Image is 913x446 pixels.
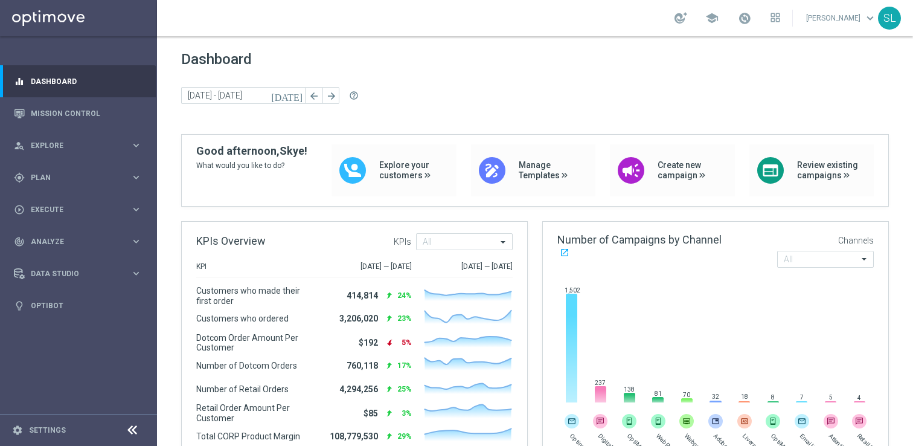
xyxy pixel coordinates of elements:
i: person_search [14,140,25,151]
div: Dashboard [14,65,142,97]
span: school [705,11,719,25]
a: Optibot [31,289,142,322]
i: lightbulb [14,300,25,311]
a: [PERSON_NAME]keyboard_arrow_down [805,9,878,27]
span: Analyze [31,238,130,245]
i: keyboard_arrow_right [130,204,142,215]
i: keyboard_arrow_right [130,140,142,151]
span: Execute [31,206,130,213]
i: keyboard_arrow_right [130,268,142,279]
a: Mission Control [31,97,142,129]
button: play_circle_outline Execute keyboard_arrow_right [13,205,143,215]
span: Plan [31,174,130,181]
span: keyboard_arrow_down [863,11,877,25]
span: Explore [31,142,130,149]
div: Plan [14,172,130,183]
span: Data Studio [31,270,130,277]
div: Optibot [14,289,142,322]
div: Data Studio [14,268,130,279]
button: track_changes Analyze keyboard_arrow_right [13,237,143,247]
i: settings [12,425,23,436]
button: gps_fixed Plan keyboard_arrow_right [13,173,143,183]
i: keyboard_arrow_right [130,172,142,183]
div: Execute [14,204,130,215]
i: keyboard_arrow_right [130,236,142,247]
button: lightbulb Optibot [13,301,143,311]
i: gps_fixed [14,172,25,183]
button: Mission Control [13,109,143,118]
div: Explore [14,140,130,151]
button: equalizer Dashboard [13,77,143,86]
button: Data Studio keyboard_arrow_right [13,269,143,279]
button: person_search Explore keyboard_arrow_right [13,141,143,150]
div: SL [878,7,901,30]
i: track_changes [14,236,25,247]
div: Analyze [14,236,130,247]
div: Mission Control [14,97,142,129]
a: Settings [29,427,66,434]
a: Dashboard [31,65,142,97]
i: play_circle_outline [14,204,25,215]
i: equalizer [14,76,25,87]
